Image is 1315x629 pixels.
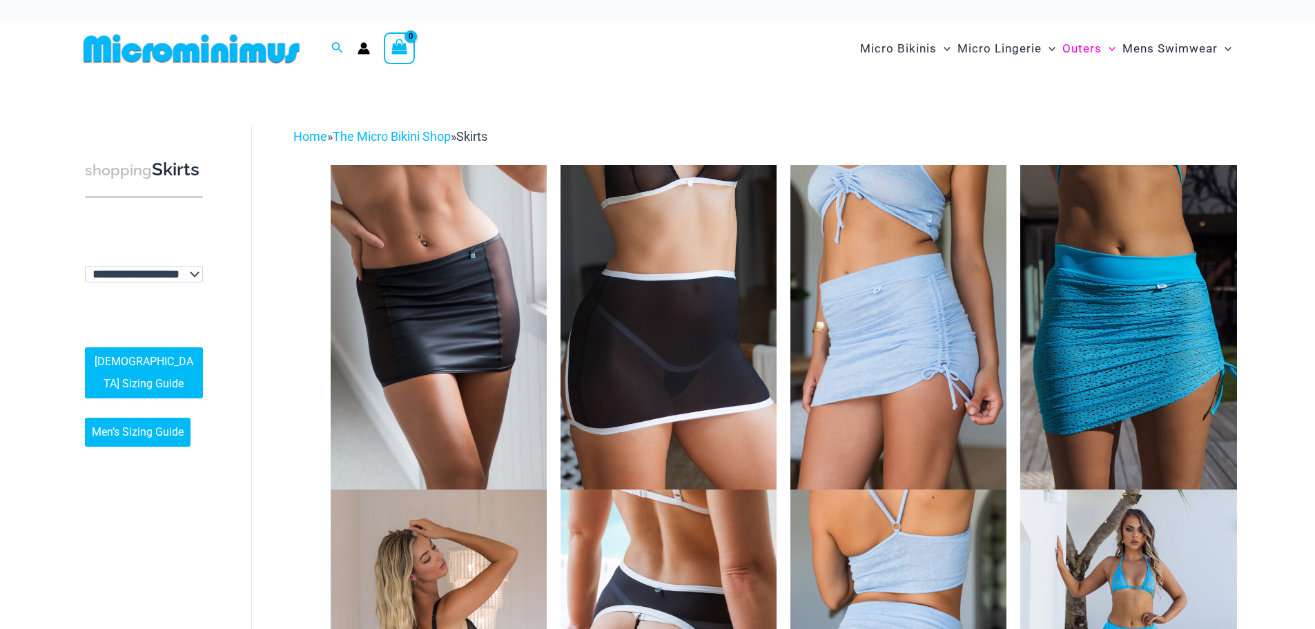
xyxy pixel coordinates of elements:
[860,31,937,66] span: Micro Bikinis
[293,129,487,144] span: » »
[1218,31,1231,66] span: Menu Toggle
[333,129,451,144] a: The Micro Bikini Shop
[331,40,344,57] a: Search icon link
[85,158,203,182] h3: Skirts
[957,31,1042,66] span: Micro Lingerie
[456,129,487,144] span: Skirts
[384,32,416,64] a: View Shopping Cart, empty
[954,28,1059,70] a: Micro LingerieMenu ToggleMenu Toggle
[1020,165,1236,490] img: Bubble Mesh Highlight Blue 5404 Skirt 02
[1119,28,1235,70] a: Mens SwimwearMenu ToggleMenu Toggle
[85,162,152,179] span: shopping
[293,129,327,144] a: Home
[85,418,191,447] a: Men’s Sizing Guide
[937,31,951,66] span: Menu Toggle
[1122,31,1218,66] span: Mens Swimwear
[857,28,954,70] a: Micro BikinisMenu ToggleMenu Toggle
[855,26,1238,72] nav: Site Navigation
[331,165,547,490] img: Running Wild Midnight 5691 Skirt
[790,165,1006,490] img: Bahama Club Sky 9170 Crop Top 5404 Skirt 07
[358,42,370,55] a: Account icon link
[1062,31,1102,66] span: Outers
[1042,31,1055,66] span: Menu Toggle
[85,266,203,282] select: wpc-taxonomy-pa_fabric-type-746009
[561,165,777,490] img: Electric Illusion Noir Skirt 02
[85,347,203,398] a: [DEMOGRAPHIC_DATA] Sizing Guide
[78,33,305,64] img: MM SHOP LOGO FLAT
[1059,28,1119,70] a: OutersMenu ToggleMenu Toggle
[1102,31,1116,66] span: Menu Toggle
